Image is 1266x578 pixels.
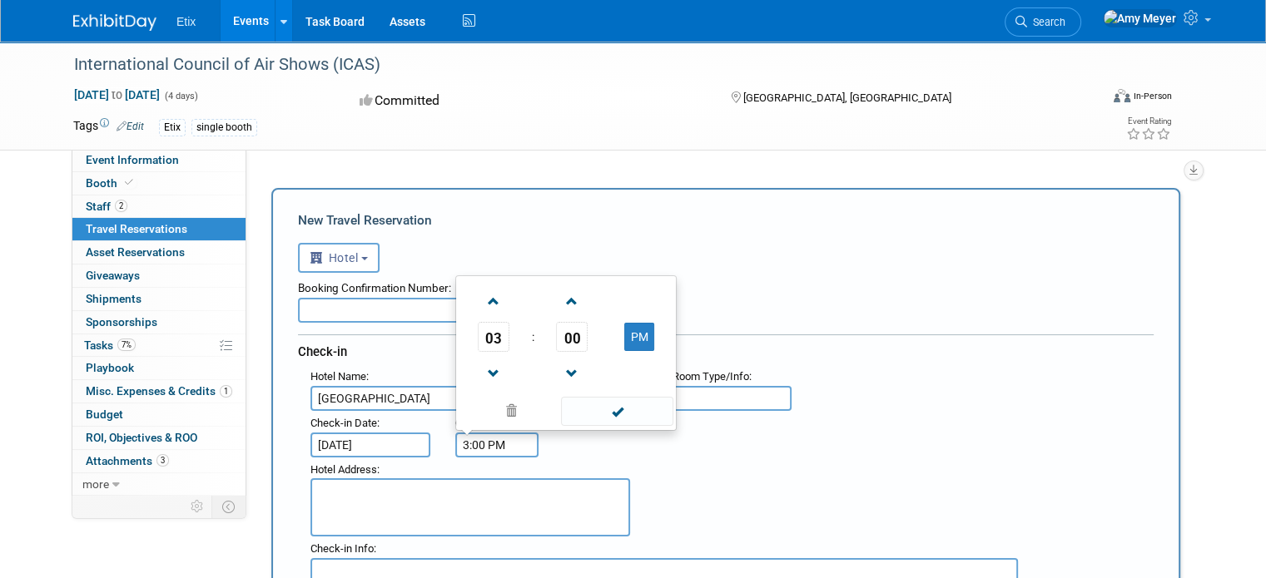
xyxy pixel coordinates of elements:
span: Shipments [86,292,141,305]
i: Booth reservation complete [125,178,133,187]
span: Sponsorships [86,315,157,329]
a: Clear selection [459,400,563,423]
td: Tags [73,117,144,136]
span: Travel Reservations [86,222,187,235]
span: to [109,88,125,101]
div: Event Rating [1126,117,1171,126]
small: : [310,542,376,555]
a: Decrement Minute [556,352,588,394]
small: : [310,463,380,476]
span: Hotel [310,251,358,264]
span: (4 days) [163,91,198,101]
a: Playbook [72,357,246,379]
a: Increment Hour [478,279,509,322]
a: Asset Reservations [72,241,246,264]
span: 1 [220,385,232,398]
a: Attachments3 [72,450,246,472]
span: Staff [86,200,127,213]
span: Check-in [298,344,347,359]
img: Format-Inperson.png [1114,89,1130,102]
span: Playbook [86,361,134,374]
a: Done [560,401,675,424]
a: Travel Reservations [72,218,246,240]
span: Room Type/Info [673,370,749,383]
img: Amy Meyer [1103,9,1177,27]
a: Shipments [72,288,246,310]
span: 3 [156,454,169,467]
span: [GEOGRAPHIC_DATA], [GEOGRAPHIC_DATA] [743,91,951,104]
span: Asset Reservations [86,245,185,259]
span: Event Information [86,153,179,166]
a: Booth [72,172,246,195]
small: : [310,417,380,429]
td: Toggle Event Tabs [212,496,246,517]
a: Edit [117,121,144,132]
a: ROI, Objectives & ROO [72,427,246,449]
div: Booking Confirmation Number: [298,273,1154,298]
small: : [310,370,369,383]
span: Booth [86,176,137,190]
td: : [529,322,538,352]
span: Check-in Info [310,542,374,555]
span: Tasks [84,338,136,352]
span: Giveaways [86,269,140,282]
a: Staff2 [72,195,246,218]
span: Hotel Address [310,463,377,476]
div: Committed [355,86,704,116]
span: Search [1027,16,1065,28]
a: Budget [72,403,246,426]
div: Event Format [1010,86,1172,111]
span: 2 [115,200,127,212]
span: [DATE] [DATE] [73,87,161,102]
a: Decrement Hour [478,352,509,394]
span: 7% [117,338,136,351]
span: Check-in Date [310,417,377,429]
a: Misc. Expenses & Credits1 [72,380,246,403]
a: Sponsorships [72,311,246,333]
a: Event Information [72,149,246,171]
div: International Council of Air Shows (ICAS) [68,50,1079,80]
div: single booth [191,119,257,136]
body: Rich Text Area. Press ALT-0 for help. [9,7,832,24]
td: Personalize Event Tab Strip [183,496,212,517]
span: ROI, Objectives & ROO [86,431,197,444]
span: Etix [176,15,196,28]
span: Budget [86,408,123,421]
img: ExhibitDay [73,14,156,31]
a: Tasks7% [72,334,246,357]
a: more [72,473,246,496]
span: more [82,477,109,491]
div: In-Person [1133,90,1172,102]
button: Hotel [298,243,380,273]
span: Hotel Name [310,370,366,383]
button: PM [624,323,654,351]
span: Attachments [86,454,169,467]
a: Increment Minute [556,279,588,322]
span: Pick Hour [478,322,509,352]
a: Giveaways [72,264,246,287]
small: : [673,370,752,383]
span: Pick Minute [556,322,588,352]
a: Search [1005,7,1081,37]
div: New Travel Reservation [298,211,1154,230]
div: Etix [159,119,186,136]
span: Misc. Expenses & Credits [86,384,232,398]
